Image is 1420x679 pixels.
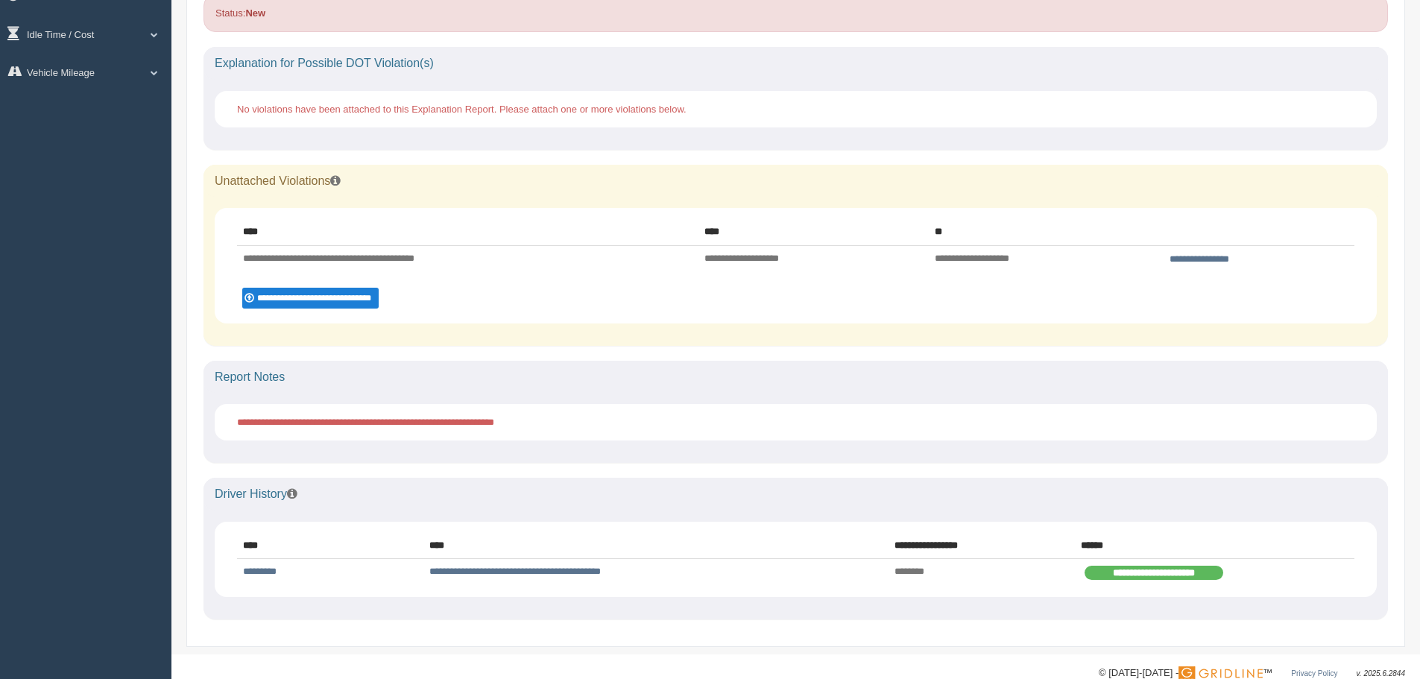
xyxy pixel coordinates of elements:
span: No violations have been attached to this Explanation Report. Please attach one or more violations... [237,104,687,115]
div: Explanation for Possible DOT Violation(s) [203,47,1388,80]
div: Report Notes [203,361,1388,394]
a: Privacy Policy [1291,669,1337,678]
div: Unattached Violations [203,165,1388,198]
strong: New [245,7,265,19]
span: v. 2025.6.2844 [1357,669,1405,678]
div: Driver History [203,478,1388,511]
